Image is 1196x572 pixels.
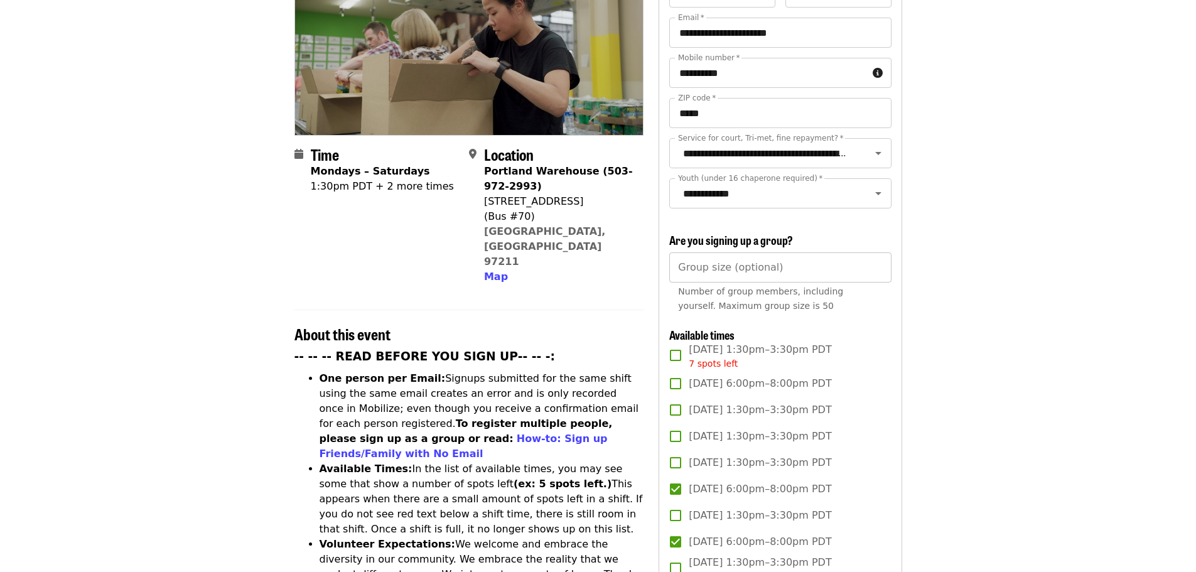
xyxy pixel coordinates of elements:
span: [DATE] 1:30pm–3:30pm PDT [689,342,831,370]
span: [DATE] 1:30pm–3:30pm PDT [689,508,831,523]
span: [DATE] 1:30pm–3:30pm PDT [689,455,831,470]
input: ZIP code [669,98,891,128]
a: How-to: Sign up Friends/Family with No Email [320,433,608,460]
li: In the list of available times, you may see some that show a number of spots left This appears wh... [320,461,644,537]
input: Email [669,18,891,48]
strong: -- -- -- READ BEFORE YOU SIGN UP-- -- -: [294,350,556,363]
button: Open [870,185,887,202]
span: Location [484,143,534,165]
strong: Portland Warehouse (503-972-2993) [484,165,633,192]
strong: To register multiple people, please sign up as a group or read: [320,418,613,445]
div: 1:30pm PDT + 2 more times [311,179,454,194]
strong: Available Times: [320,463,412,475]
i: circle-info icon [873,67,883,79]
span: [DATE] 1:30pm–3:30pm PDT [689,429,831,444]
input: [object Object] [669,252,891,283]
span: 7 spots left [689,359,738,369]
button: Map [484,269,508,284]
label: Youth (under 16 chaperone required) [678,175,822,182]
span: [DATE] 6:00pm–8:00pm PDT [689,482,831,497]
div: [STREET_ADDRESS] [484,194,633,209]
span: Are you signing up a group? [669,232,793,248]
div: (Bus #70) [484,209,633,224]
span: [DATE] 6:00pm–8:00pm PDT [689,376,831,391]
span: [DATE] 1:30pm–3:30pm PDT [689,402,831,418]
label: Service for court, Tri-met, fine repayment? [678,134,844,142]
button: Open [870,144,887,162]
span: About this event [294,323,391,345]
span: Map [484,271,508,283]
label: ZIP code [678,94,716,102]
input: Mobile number [669,58,867,88]
span: Time [311,143,339,165]
a: [GEOGRAPHIC_DATA], [GEOGRAPHIC_DATA] 97211 [484,225,606,267]
li: Signups submitted for the same shift using the same email creates an error and is only recorded o... [320,371,644,461]
strong: One person per Email: [320,372,446,384]
strong: (ex: 5 spots left.) [514,478,611,490]
i: map-marker-alt icon [469,148,477,160]
span: Available times [669,326,735,343]
strong: Mondays – Saturdays [311,165,430,177]
strong: Volunteer Expectations: [320,538,456,550]
span: [DATE] 6:00pm–8:00pm PDT [689,534,831,549]
label: Email [678,14,704,21]
label: Mobile number [678,54,740,62]
i: calendar icon [294,148,303,160]
span: Number of group members, including yourself. Maximum group size is 50 [678,286,843,311]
